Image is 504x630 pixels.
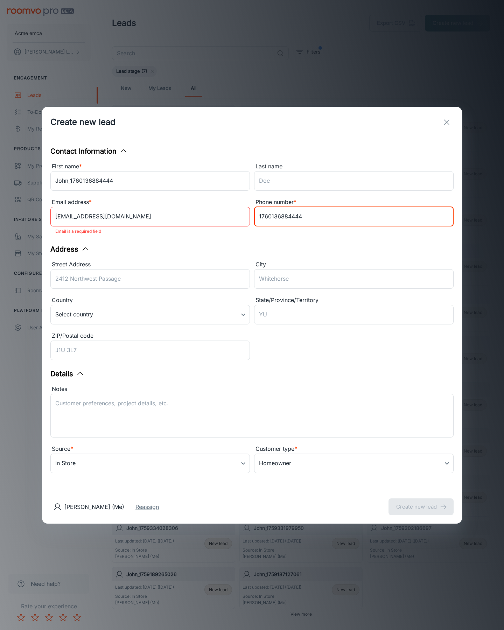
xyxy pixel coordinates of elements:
div: Notes [50,385,454,394]
div: Email address [50,198,250,207]
input: YU [254,305,454,324]
h1: Create new lead [50,116,115,128]
input: John [50,171,250,191]
input: Whitehorse [254,269,454,289]
button: Address [50,244,90,254]
input: +1 439-123-4567 [254,207,454,226]
input: Doe [254,171,454,191]
button: Details [50,369,84,379]
p: Email is a required field [55,227,245,236]
div: Source [50,444,250,454]
div: Homeowner [254,454,454,473]
input: 2412 Northwest Passage [50,269,250,289]
input: J1U 3L7 [50,341,250,360]
div: Phone number [254,198,454,207]
div: State/Province/Territory [254,296,454,305]
button: Reassign [135,503,159,511]
div: In Store [50,454,250,473]
input: myname@example.com [50,207,250,226]
button: Contact Information [50,146,128,156]
button: exit [440,115,454,129]
div: Select country [50,305,250,324]
div: First name [50,162,250,171]
div: Country [50,296,250,305]
div: Last name [254,162,454,171]
div: Customer type [254,444,454,454]
div: Street Address [50,260,250,269]
p: [PERSON_NAME] (Me) [64,503,124,511]
div: ZIP/Postal code [50,331,250,341]
div: City [254,260,454,269]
